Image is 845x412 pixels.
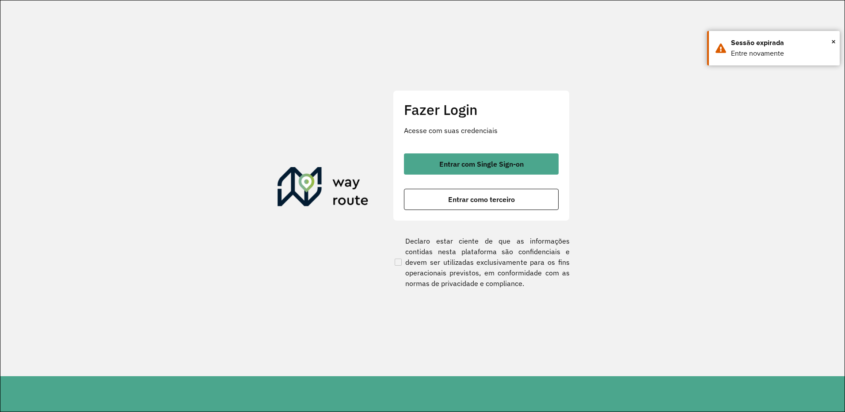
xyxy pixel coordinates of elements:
button: button [404,153,559,175]
h2: Fazer Login [404,101,559,118]
img: Roteirizador AmbevTech [278,167,369,210]
div: Entre novamente [731,48,833,59]
span: × [831,35,836,48]
button: Close [831,35,836,48]
button: button [404,189,559,210]
p: Acesse com suas credenciais [404,125,559,136]
span: Entrar com Single Sign-on [439,160,524,168]
label: Declaro estar ciente de que as informações contidas nesta plataforma são confidenciais e devem se... [393,236,570,289]
span: Entrar como terceiro [448,196,515,203]
div: Sessão expirada [731,38,833,48]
